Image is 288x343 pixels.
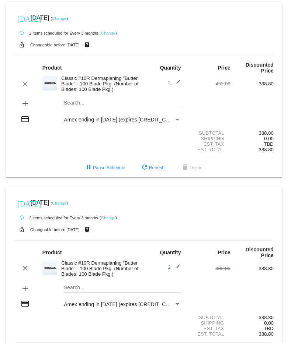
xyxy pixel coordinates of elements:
[175,161,208,174] button: Delete
[172,264,181,273] mat-icon: edit
[52,201,66,205] a: Change
[230,81,274,86] div: 388.80
[264,141,274,147] span: TBD
[17,40,26,50] mat-icon: lock_open
[101,31,115,35] a: Change
[100,31,117,35] small: ( )
[230,266,274,271] div: 388.80
[172,79,181,88] mat-icon: edit
[84,163,93,172] mat-icon: pause
[140,165,164,170] span: Refresh
[187,320,230,326] div: Shipping
[259,331,274,337] span: 388.80
[17,14,26,23] mat-icon: [DATE]
[140,163,149,172] mat-icon: refresh
[187,81,230,86] div: 432.00
[187,331,230,337] div: Est. Total
[21,284,30,293] mat-icon: add
[64,117,181,123] mat-select: Payment Method
[21,264,30,273] mat-icon: clear
[84,165,125,170] span: Pause Schedule
[246,62,274,74] strong: Discounted Price
[83,225,91,234] mat-icon: live_help
[51,16,68,21] small: ( )
[21,115,30,124] mat-icon: credit_card
[30,43,80,47] small: Changeable before [DATE]
[64,301,181,307] mat-select: Payment Method
[21,99,30,108] mat-icon: add
[187,130,230,136] div: Subtotal
[100,216,117,220] small: ( )
[134,161,170,174] button: Refresh
[218,65,230,71] strong: Price
[64,117,195,123] span: Amex ending in [DATE] (expires [CREDIT_CARD_DATA])
[187,147,230,152] div: Est. Total
[264,320,274,326] span: 0.00
[218,250,230,255] strong: Price
[64,301,195,307] span: Amex ending in [DATE] (expires [CREDIT_CARD_DATA])
[83,40,91,50] mat-icon: live_help
[42,261,57,275] img: 58.png
[187,266,230,271] div: 432.00
[17,199,26,208] mat-icon: [DATE]
[160,250,181,255] strong: Quantity
[187,141,230,147] div: Est. Tax
[259,147,274,152] span: 388.80
[21,299,30,308] mat-icon: credit_card
[101,216,115,220] a: Change
[17,213,26,222] mat-icon: autorenew
[187,326,230,331] div: Est. Tax
[64,100,181,106] input: Search...
[42,65,62,71] strong: Product
[246,247,274,258] strong: Discounted Price
[181,163,190,172] mat-icon: delete
[168,264,181,270] span: 2
[51,201,68,205] small: ( )
[17,225,26,234] mat-icon: lock_open
[78,161,131,174] button: Pause Schedule
[58,75,144,92] div: Classic #10R Dermaplaning "Butter Blade" - 100 Blade Pkg. (Number of Blades: 100 Blade Pkg.)
[58,260,144,277] div: Classic #10R Dermaplaning "Butter Blade" - 100 Blade Pkg. (Number of Blades: 100 Blade Pkg.)
[160,65,181,71] strong: Quantity
[52,16,66,21] a: Change
[30,227,80,232] small: Changeable before [DATE]
[14,216,98,220] small: 2 items scheduled for Every 3 months
[264,326,274,331] span: TBD
[230,130,274,136] div: 388.80
[187,136,230,141] div: Shipping
[168,80,181,85] span: 2
[42,250,62,255] strong: Product
[64,285,181,291] input: Search...
[42,76,57,91] img: 58.png
[181,165,202,170] span: Delete
[21,79,30,88] mat-icon: clear
[187,315,230,320] div: Subtotal
[264,136,274,141] span: 0.00
[14,31,98,35] small: 2 items scheduled for Every 3 months
[230,315,274,320] div: 388.80
[17,29,26,38] mat-icon: autorenew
